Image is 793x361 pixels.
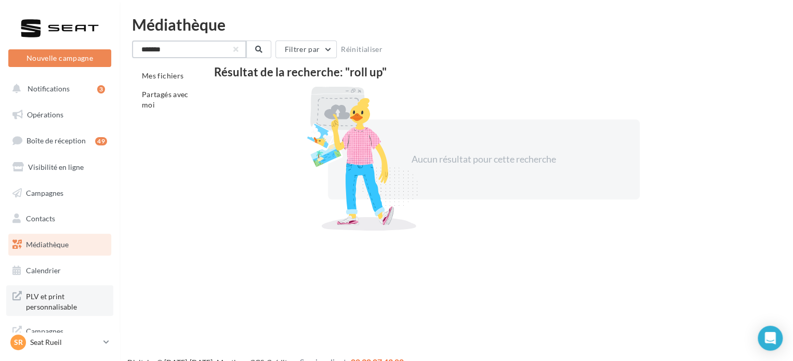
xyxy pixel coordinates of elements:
[758,326,783,351] div: Open Intercom Messenger
[6,129,113,152] a: Boîte de réception49
[275,41,337,58] button: Filtrer par
[26,214,55,223] span: Contacts
[26,188,63,197] span: Campagnes
[6,285,113,316] a: PLV et print personnalisable
[28,84,70,93] span: Notifications
[6,320,113,351] a: Campagnes DataOnDemand
[95,137,107,145] div: 49
[6,78,109,100] button: Notifications 3
[97,85,105,93] div: 3
[337,43,387,56] button: Réinitialiser
[27,136,86,145] span: Boîte de réception
[28,163,84,171] span: Visibilité en ligne
[6,104,113,126] a: Opérations
[6,208,113,230] a: Contacts
[8,332,111,352] a: SR Seat Rueil
[8,49,111,67] button: Nouvelle campagne
[26,289,107,312] span: PLV et print personnalisable
[27,110,63,119] span: Opérations
[14,337,23,347] span: SR
[26,324,107,346] span: Campagnes DataOnDemand
[132,17,781,32] div: Médiathèque
[6,182,113,204] a: Campagnes
[6,260,113,282] a: Calendrier
[6,156,113,178] a: Visibilité en ligne
[142,71,183,80] span: Mes fichiers
[142,90,189,109] span: Partagés avec moi
[412,153,556,165] span: Aucun résultat pour cette recherche
[214,66,753,78] div: Résultat de la recherche: "roll up"
[26,240,69,249] span: Médiathèque
[30,337,99,347] p: Seat Rueil
[6,234,113,256] a: Médiathèque
[26,266,61,275] span: Calendrier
